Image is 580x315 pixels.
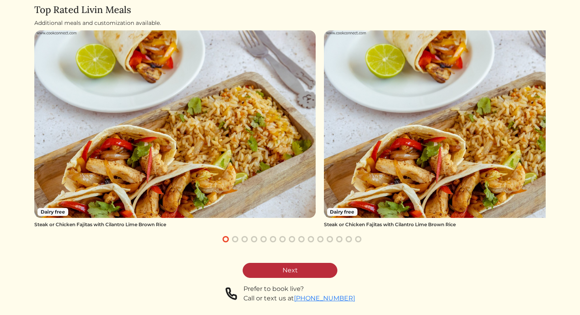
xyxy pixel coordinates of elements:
div: Call or text us at [243,294,355,303]
img: Steak or Chicken Fajitas with Cilantro Lime Brown Rice [34,30,316,218]
div: Additional meals and customization available. [34,19,546,27]
img: phone-a8f1853615f4955a6c6381654e1c0f7430ed919b147d78756318837811cda3a7.svg [225,284,237,303]
div: Steak or Chicken Fajitas with Cilantro Lime Brown Rice [34,221,316,228]
span: Dairy free [37,208,68,216]
a: [PHONE_NUMBER] [294,294,355,302]
a: Next [243,263,337,278]
h4: Top Rated Livin Meals [34,4,546,16]
div: Prefer to book live? [243,284,355,294]
span: Dairy free [327,208,358,216]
